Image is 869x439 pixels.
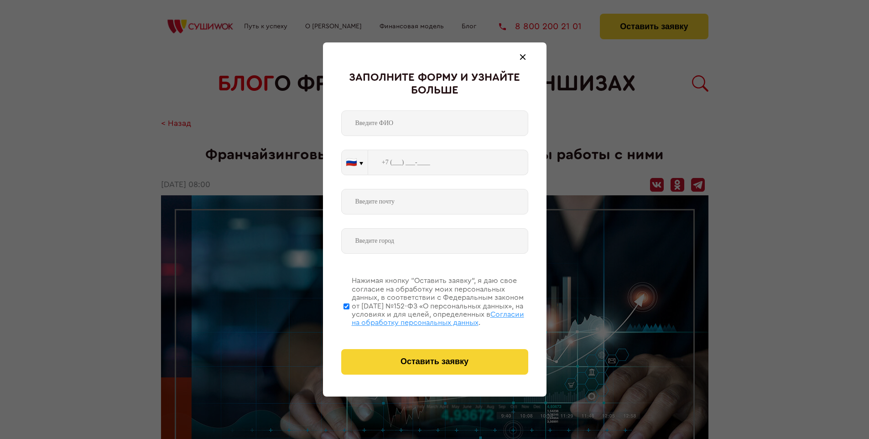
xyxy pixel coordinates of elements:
div: Заполните форму и узнайте больше [341,72,528,97]
button: 🇷🇺 [342,150,368,175]
input: Введите город [341,228,528,254]
span: Согласии на обработку персональных данных [352,311,524,326]
div: Нажимая кнопку “Оставить заявку”, я даю свое согласие на обработку моих персональных данных, в со... [352,277,528,327]
button: Оставить заявку [341,349,528,375]
input: +7 (___) ___-____ [368,150,528,175]
input: Введите ФИО [341,110,528,136]
input: Введите почту [341,189,528,214]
